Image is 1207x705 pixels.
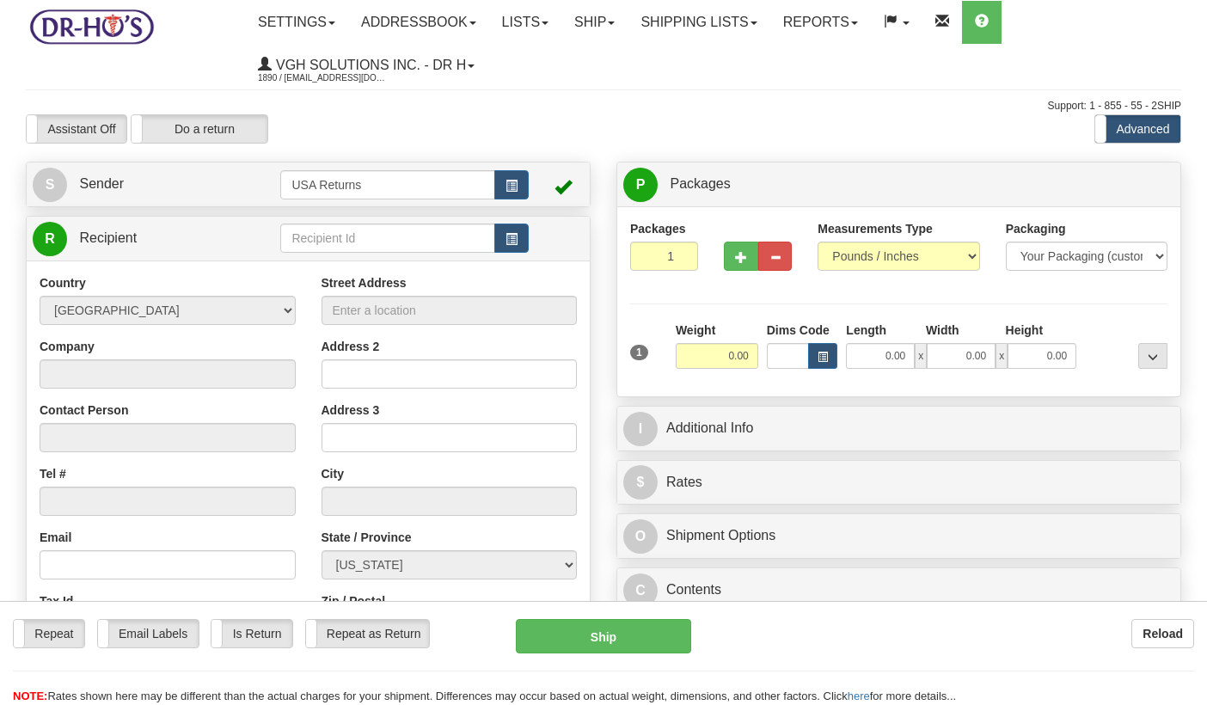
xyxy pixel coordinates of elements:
[516,619,691,653] button: Ship
[322,402,380,419] label: Address 3
[996,343,1008,369] span: x
[13,690,47,702] span: NOTE:
[767,322,830,339] label: Dims Code
[322,592,386,610] label: Zip / Postal
[40,529,71,546] label: Email
[40,465,66,482] label: Tel #
[40,338,95,355] label: Company
[915,343,927,369] span: x
[1167,265,1205,440] iframe: chat widget
[348,1,489,44] a: Addressbook
[1143,627,1183,641] b: Reload
[322,529,412,546] label: State / Province
[561,1,628,44] a: Ship
[623,465,1174,500] a: $Rates
[623,465,658,500] span: $
[623,168,658,202] span: P
[79,230,137,245] span: Recipient
[623,167,1174,202] a: P Packages
[623,411,1174,446] a: IAdditional Info
[489,1,561,44] a: Lists
[26,4,157,48] img: logo1890.jpg
[79,176,124,191] span: Sender
[1131,619,1194,648] button: Reload
[676,322,715,339] label: Weight
[98,620,199,647] label: Email Labels
[26,99,1181,113] div: Support: 1 - 855 - 55 - 2SHIP
[14,620,84,647] label: Repeat
[245,44,487,87] a: VGH Solutions Inc. - Dr H 1890 / [EMAIL_ADDRESS][DOMAIN_NAME]
[258,70,387,87] span: 1890 / [EMAIL_ADDRESS][DOMAIN_NAME]
[848,690,870,702] a: here
[132,115,267,143] label: Do a return
[33,221,253,256] a: R Recipient
[628,1,769,44] a: Shipping lists
[245,1,348,44] a: Settings
[926,322,959,339] label: Width
[322,338,380,355] label: Address 2
[272,58,466,72] span: VGH Solutions Inc. - Dr H
[623,573,1174,608] a: CContents
[818,220,933,237] label: Measurements Type
[623,519,658,554] span: O
[322,465,344,482] label: City
[1095,115,1180,143] label: Advanced
[1138,343,1167,369] div: ...
[27,115,126,143] label: Assistant Off
[40,274,86,291] label: Country
[33,222,67,256] span: R
[322,274,407,291] label: Street Address
[670,176,730,191] span: Packages
[40,402,128,419] label: Contact Person
[770,1,871,44] a: Reports
[280,170,494,199] input: Sender Id
[623,518,1174,554] a: OShipment Options
[306,620,429,647] label: Repeat as Return
[1006,220,1066,237] label: Packaging
[1006,322,1044,339] label: Height
[623,573,658,608] span: C
[280,224,494,253] input: Recipient Id
[33,168,67,202] span: S
[623,412,658,446] span: I
[211,620,291,647] label: Is Return
[846,322,886,339] label: Length
[33,167,280,202] a: S Sender
[322,296,578,325] input: Enter a location
[630,345,648,360] span: 1
[40,592,73,610] label: Tax Id
[630,220,686,237] label: Packages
